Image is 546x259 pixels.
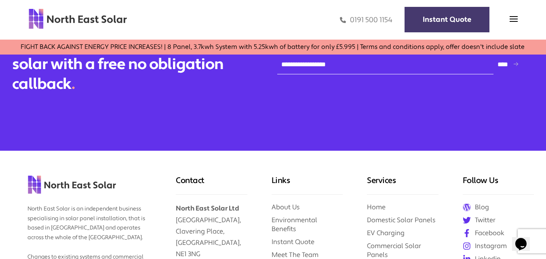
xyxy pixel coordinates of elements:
a: Domestic Solar Panels [367,216,436,224]
h2: See how much you can save with solar with a free no obligation callback [12,34,255,94]
a: About Us [272,203,300,211]
a: Facebook [463,229,534,238]
b: North East Solar Ltd [176,204,239,213]
h3: Follow Us [463,175,534,195]
a: Meet The Team [272,251,318,259]
form: Contact form [277,54,534,74]
span: . [72,74,75,94]
h3: Contact [176,175,247,195]
a: Blog [463,203,534,212]
img: north east solar logo [27,175,116,194]
iframe: chat widget [512,227,538,251]
img: instagram icon [463,242,471,250]
img: phone icon [340,15,346,25]
a: Twitter [463,216,534,225]
img: menu icon [510,15,518,23]
a: Instant Quote [272,238,314,246]
img: Wordpress icon [463,203,471,211]
a: Environmental Benefits [272,216,317,233]
a: Commercial Solar Panels [367,242,421,259]
h3: Services [367,175,438,195]
a: EV Charging [367,229,405,237]
img: north east solar logo [28,8,127,29]
h3: Links [272,175,343,195]
a: 0191 500 1154 [340,15,392,25]
img: twitter icon [463,216,471,224]
img: facebook icon [463,229,471,237]
a: Home [367,203,386,211]
a: Instagram [463,242,534,251]
a: Instant Quote [405,7,489,32]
